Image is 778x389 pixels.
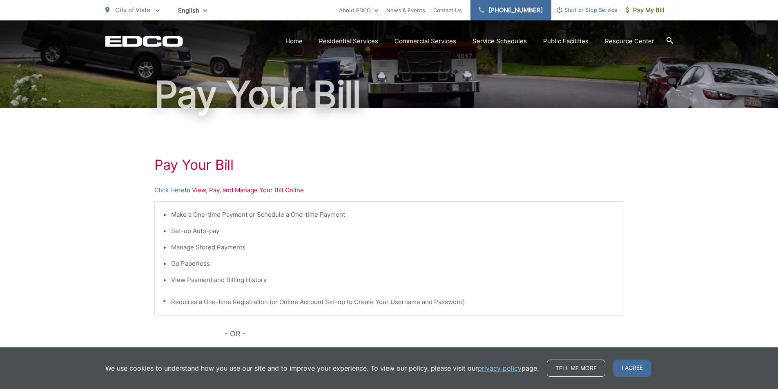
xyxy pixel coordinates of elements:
span: English [172,3,213,18]
li: View Payment and Billing History [171,275,615,285]
a: Click Here [154,185,185,195]
a: Service Schedules [473,36,527,46]
p: We use cookies to understand how you use our site and to improve your experience. To view our pol... [105,363,539,373]
span: I agree [613,360,651,377]
h1: Pay Your Bill [105,74,673,115]
a: About EDCO [339,5,378,15]
li: Go Paperless [171,259,615,269]
a: privacy policy [478,363,522,373]
li: Set-up Auto-pay [171,226,615,236]
span: City of Vista [115,6,150,14]
span: Pay My Bill [626,5,664,15]
a: Contact Us [433,5,462,15]
a: Public Facilities [543,36,589,46]
p: - OR - [225,328,624,340]
a: Home [285,36,303,46]
a: Resource Center [605,36,654,46]
a: Residential Services [319,36,378,46]
p: to View, Pay, and Manage Your Bill Online [154,185,624,195]
li: Manage Stored Payments [171,242,615,252]
a: Tell me more [547,360,605,377]
p: * Requires a One-time Registration (or Online Account Set-up to Create Your Username and Password) [163,297,615,307]
a: Commercial Services [395,36,456,46]
li: Make a One-time Payment or Schedule a One-time Payment [171,210,615,220]
h1: Pay Your Bill [154,157,624,173]
a: News & Events [386,5,425,15]
a: EDCD logo. Return to the homepage. [105,36,183,47]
